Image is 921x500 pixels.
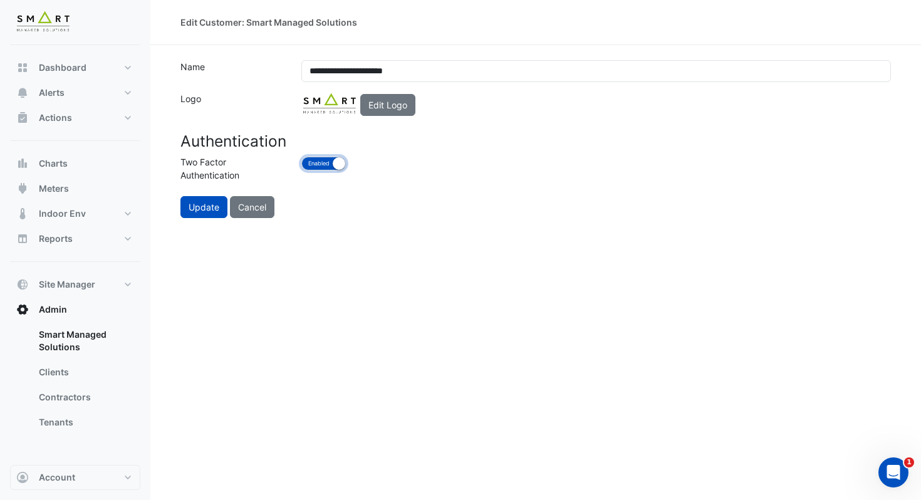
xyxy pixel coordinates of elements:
[10,151,140,176] button: Charts
[16,157,29,170] app-icon: Charts
[10,176,140,201] button: Meters
[29,360,140,385] a: Clients
[39,112,72,124] span: Actions
[10,55,140,80] button: Dashboard
[173,155,294,186] label: Two Factor Authentication
[878,457,908,487] iframe: Intercom live chat
[173,92,294,117] label: Logo
[180,132,891,150] h3: Authentication
[39,303,67,316] span: Admin
[29,385,140,410] a: Contractors
[39,61,86,74] span: Dashboard
[10,80,140,105] button: Alerts
[904,457,914,467] span: 1
[39,207,86,220] span: Indoor Env
[39,182,69,195] span: Meters
[180,16,357,29] div: Edit Customer: Smart Managed Solutions
[16,207,29,220] app-icon: Indoor Env
[10,226,140,251] button: Reports
[360,94,415,116] button: Edit Logo
[29,322,140,360] a: Smart Managed Solutions
[29,410,140,435] a: Tenants
[16,182,29,195] app-icon: Meters
[10,465,140,490] button: Account
[301,92,358,117] img: customer-19-4f65b254-ff41-4227-8dc4-92e0a14640c9
[16,303,29,316] app-icon: Admin
[16,61,29,74] app-icon: Dashboard
[16,278,29,291] app-icon: Site Manager
[39,232,73,245] span: Reports
[16,112,29,124] app-icon: Actions
[39,86,65,99] span: Alerts
[10,201,140,226] button: Indoor Env
[16,86,29,99] app-icon: Alerts
[10,272,140,297] button: Site Manager
[39,471,75,484] span: Account
[16,232,29,245] app-icon: Reports
[10,322,140,440] div: Admin
[15,10,71,35] img: Company Logo
[10,297,140,322] button: Admin
[39,278,95,291] span: Site Manager
[10,105,140,130] button: Actions
[173,60,294,82] label: Name
[230,196,274,218] button: Cancel
[39,157,68,170] span: Charts
[180,196,227,218] button: Update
